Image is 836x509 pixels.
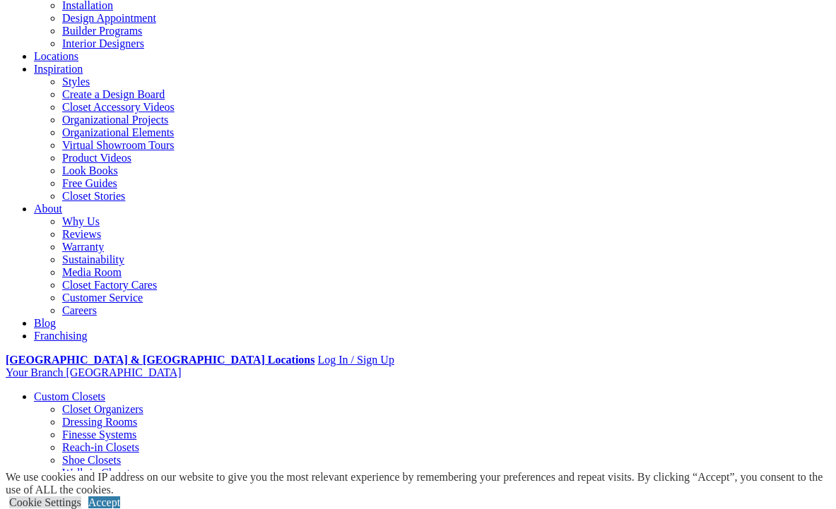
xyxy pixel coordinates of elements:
[62,253,124,265] a: Sustainability
[34,330,88,342] a: Franchising
[6,471,836,496] div: We use cookies and IP address on our website to give you the most relevant experience by remember...
[62,37,144,49] a: Interior Designers
[66,366,181,378] span: [GEOGRAPHIC_DATA]
[34,63,83,75] a: Inspiration
[62,215,100,227] a: Why Us
[62,126,174,138] a: Organizational Elements
[62,429,136,441] a: Finesse Systems
[62,266,122,278] a: Media Room
[62,304,97,316] a: Careers
[62,403,143,415] a: Closet Organizers
[62,88,165,100] a: Create a Design Board
[62,279,157,291] a: Closet Factory Cares
[6,366,182,378] a: Your Branch [GEOGRAPHIC_DATA]
[62,467,134,479] a: Walk-in Closets
[62,454,121,466] a: Shoe Closets
[62,228,101,240] a: Reviews
[62,152,131,164] a: Product Videos
[34,203,62,215] a: About
[6,366,63,378] span: Your Branch
[62,25,142,37] a: Builder Programs
[62,114,168,126] a: Organizational Projects
[62,177,117,189] a: Free Guides
[62,12,156,24] a: Design Appointment
[62,76,90,88] a: Styles
[34,50,78,62] a: Locations
[62,241,104,253] a: Warranty
[62,292,143,304] a: Customer Service
[62,164,118,176] a: Look Books
[9,496,81,508] a: Cookie Settings
[62,416,137,428] a: Dressing Rooms
[317,354,394,366] a: Log In / Sign Up
[62,441,139,453] a: Reach-in Closets
[62,190,125,202] a: Closet Stories
[88,496,120,508] a: Accept
[6,354,314,366] a: [GEOGRAPHIC_DATA] & [GEOGRAPHIC_DATA] Locations
[62,101,175,113] a: Closet Accessory Videos
[34,390,105,402] a: Custom Closets
[62,139,175,151] a: Virtual Showroom Tours
[34,317,56,329] a: Blog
